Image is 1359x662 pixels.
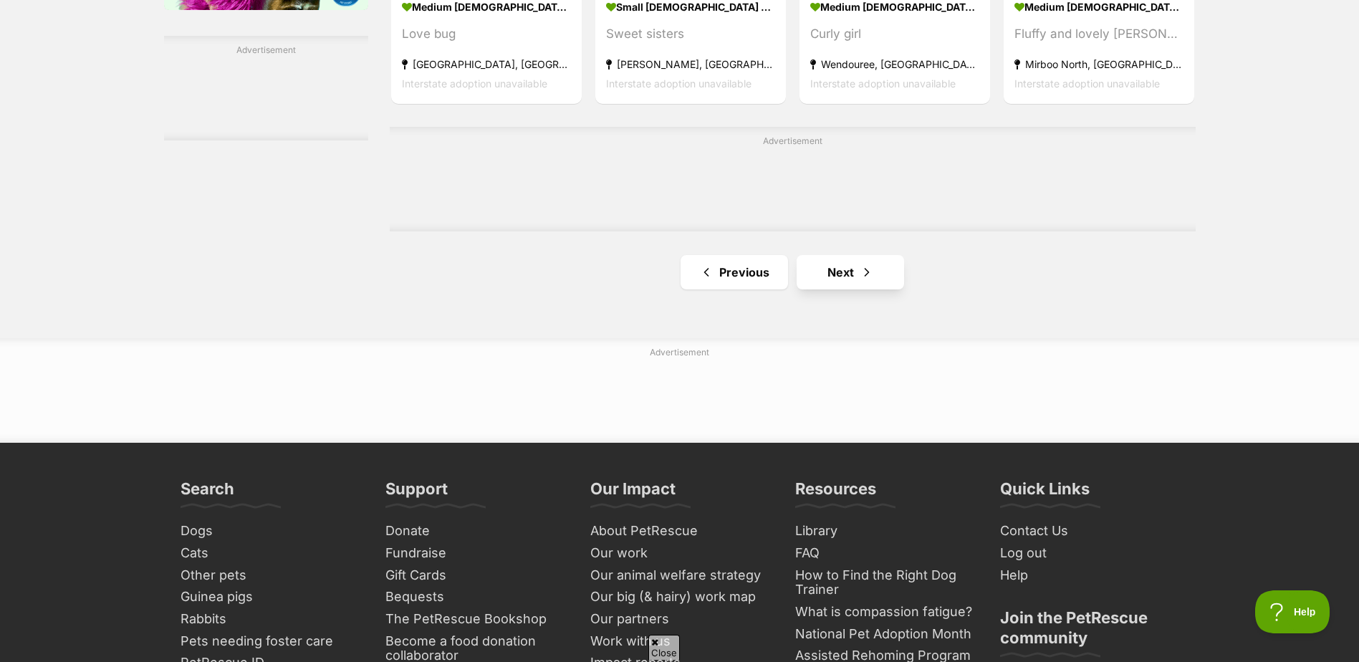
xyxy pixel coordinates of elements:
strong: [PERSON_NAME], [GEOGRAPHIC_DATA] [606,54,775,74]
a: Our partners [585,608,775,630]
span: Close [648,635,680,660]
a: Cats [175,542,365,565]
a: Our work [585,542,775,565]
a: Pets needing foster care [175,630,365,653]
a: The PetRescue Bookshop [380,608,570,630]
div: Sweet sisters [606,24,775,44]
a: Gift Cards [380,565,570,587]
a: What is compassion fatigue? [789,601,980,623]
a: Guinea pigs [175,586,365,608]
h3: Our Impact [590,479,676,507]
a: Help [994,565,1185,587]
h3: Join the PetRescue community [1000,608,1179,656]
a: Rabbits [175,608,365,630]
a: About PetRescue [585,520,775,542]
h3: Resources [795,479,876,507]
a: Work with us [585,630,775,653]
a: Library [789,520,980,542]
span: Interstate adoption unavailable [606,77,751,90]
a: Our big (& hairy) work map [585,586,775,608]
div: Fluffy and lovely [PERSON_NAME] [1014,24,1183,44]
a: Dogs [175,520,365,542]
span: Interstate adoption unavailable [402,77,547,90]
a: National Pet Adoption Month [789,623,980,646]
a: Previous page [681,255,788,289]
h3: Support [385,479,448,507]
a: How to Find the Right Dog Trainer [789,565,980,601]
a: FAQ [789,542,980,565]
div: Curly girl [810,24,979,44]
a: Donate [380,520,570,542]
a: Next page [797,255,904,289]
nav: Pagination [390,255,1196,289]
h3: Search [181,479,234,507]
span: Interstate adoption unavailable [1014,77,1160,90]
strong: Wendouree, [GEOGRAPHIC_DATA] [810,54,979,74]
div: Advertisement [390,127,1196,231]
div: Love bug [402,24,571,44]
strong: [GEOGRAPHIC_DATA], [GEOGRAPHIC_DATA] [402,54,571,74]
div: Advertisement [164,36,368,140]
a: Other pets [175,565,365,587]
a: Contact Us [994,520,1185,542]
a: Our animal welfare strategy [585,565,775,587]
a: Log out [994,542,1185,565]
a: Fundraise [380,542,570,565]
iframe: Help Scout Beacon - Open [1255,590,1330,633]
h3: Quick Links [1000,479,1090,507]
a: Bequests [380,586,570,608]
span: Interstate adoption unavailable [810,77,956,90]
strong: Mirboo North, [GEOGRAPHIC_DATA] [1014,54,1183,74]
